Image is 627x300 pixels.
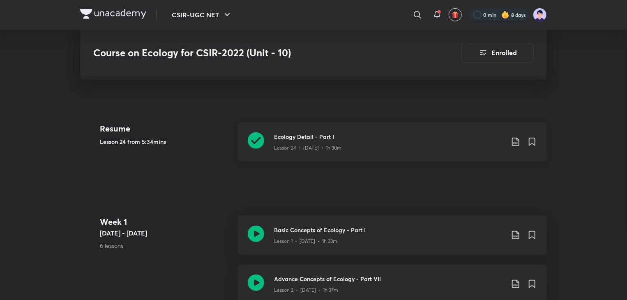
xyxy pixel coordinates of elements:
[100,216,231,228] h4: Week 1
[100,228,231,238] h5: [DATE] - [DATE]
[80,9,146,19] img: Company Logo
[100,122,231,135] h4: Resume
[274,132,504,141] h3: Ecology Detail - Part I
[100,137,231,146] h5: Lesson 24 from 5:34mins
[274,226,504,234] h3: Basic Concepts of Ecology - Part I
[461,43,534,62] button: Enrolled
[274,238,337,245] p: Lesson 1 • [DATE] • 1h 33m
[167,7,237,23] button: CSIR-UGC NET
[238,122,547,171] a: Ecology Detail - Part ILesson 24 • [DATE] • 1h 30m
[93,47,415,59] h3: Course on Ecology for CSIR-2022 (Unit - 10)
[238,216,547,265] a: Basic Concepts of Ecology - Part ILesson 1 • [DATE] • 1h 33m
[100,241,231,250] p: 6 lessons
[274,144,341,152] p: Lesson 24 • [DATE] • 1h 30m
[501,11,509,19] img: streak
[274,286,338,294] p: Lesson 2 • [DATE] • 1h 37m
[274,275,504,283] h3: Advance Concepts of Ecology - Part VII
[452,11,459,18] img: avatar
[80,9,146,21] a: Company Logo
[449,8,462,21] button: avatar
[533,8,547,22] img: nidhi shreya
